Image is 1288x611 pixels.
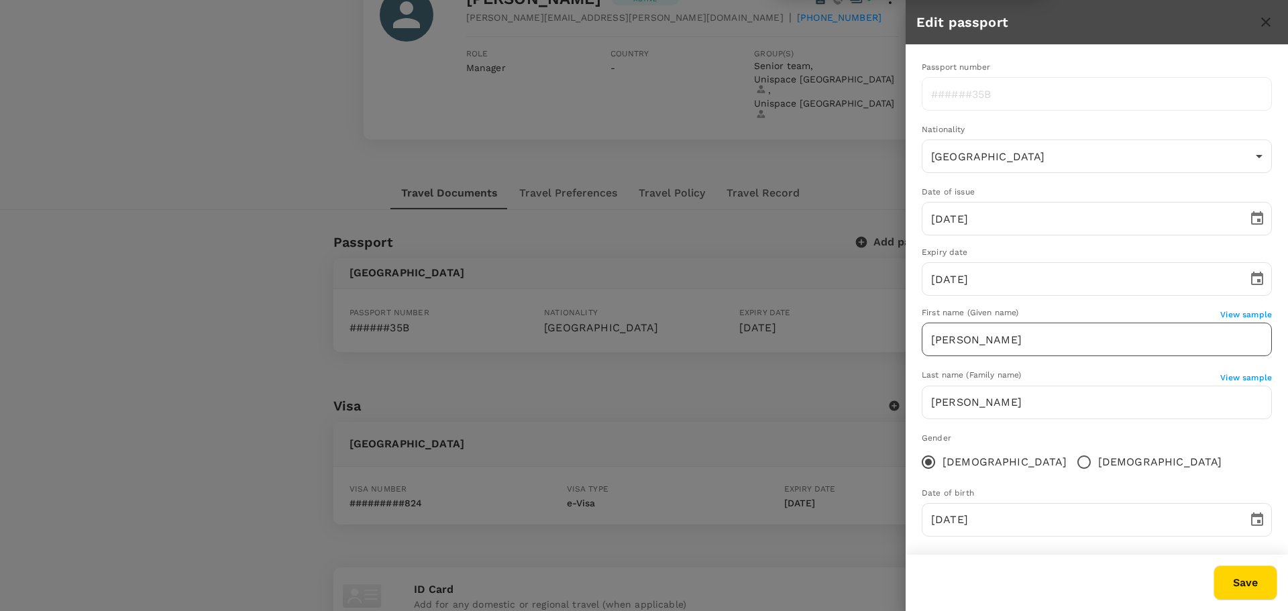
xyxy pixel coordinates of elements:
button: Choose date, selected date is Jan 4, 2032 [1244,266,1271,292]
div: Expiry date [922,246,1272,260]
div: Nationality [922,123,1272,137]
span: [DEMOGRAPHIC_DATA] [1098,454,1222,470]
input: DD/MM/YYYY [922,202,1238,235]
span: View sample [1220,373,1272,382]
button: Choose date, selected date is Sep 14, 1981 [1244,506,1271,533]
div: Date of birth [922,487,1272,500]
div: Date of issue [922,186,1272,199]
input: DD/MM/YYYY [922,262,1238,296]
div: First name (Given name) [922,307,1220,320]
div: Gender [922,432,1272,445]
div: Last name (Family name) [922,369,1220,382]
div: [GEOGRAPHIC_DATA] [922,140,1272,173]
input: DD/MM/YYYY [922,503,1238,537]
h6: Edit passport [916,11,1254,33]
span: View sample [1220,310,1272,319]
button: Choose date, selected date is Jan 5, 2022 [1244,205,1271,232]
button: close [1254,11,1277,34]
span: [DEMOGRAPHIC_DATA] [943,454,1067,470]
input: ######35B [922,77,1272,111]
div: Passport number [922,61,1272,74]
button: Save [1214,565,1277,600]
